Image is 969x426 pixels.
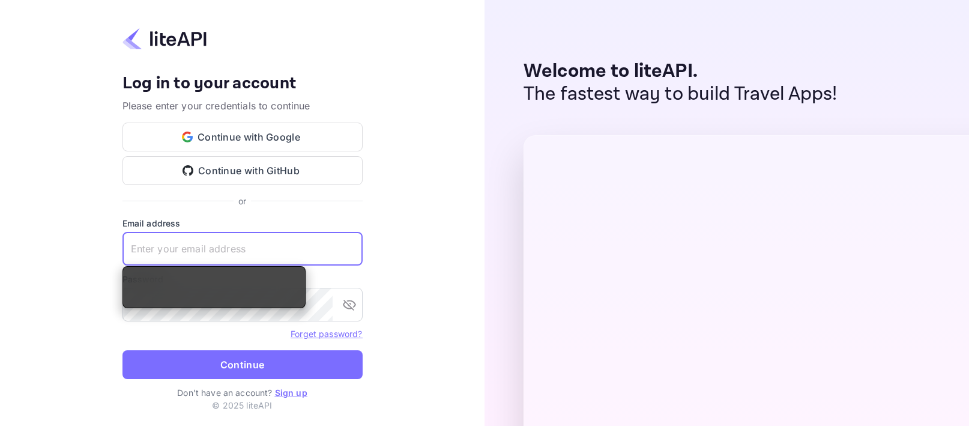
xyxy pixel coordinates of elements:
p: © 2025 liteAPI [212,399,272,412]
p: The fastest way to build Travel Apps! [524,83,838,106]
button: Continue [122,350,363,379]
a: Sign up [275,388,307,398]
p: or [238,195,246,207]
button: toggle password visibility [337,293,361,317]
a: Forget password? [291,329,362,339]
a: Forget password? [291,327,362,339]
p: Please enter your credentials to continue [122,99,363,113]
p: Don't have an account? [122,386,363,399]
button: Continue with Google [122,123,363,151]
img: liteapi [122,27,207,50]
p: Welcome to liteAPI. [524,60,838,83]
input: Enter your email address [122,232,363,266]
h4: Log in to your account [122,73,363,94]
button: Continue with GitHub [122,156,363,185]
label: Email address [122,217,363,230]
